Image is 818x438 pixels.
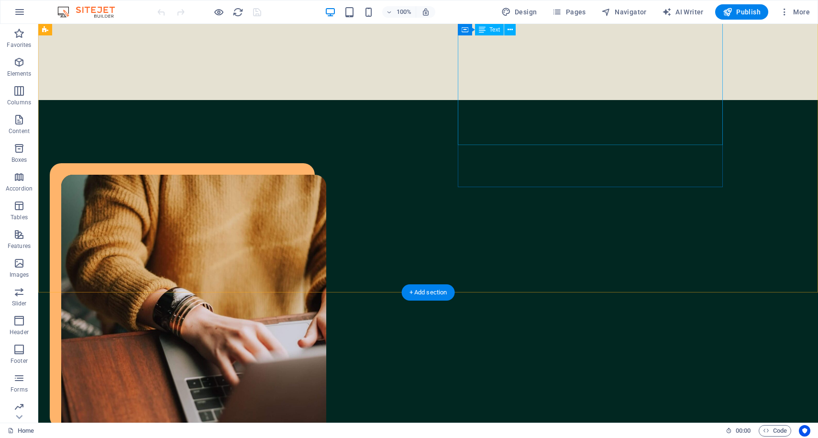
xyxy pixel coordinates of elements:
[421,8,430,16] i: On resize automatically adjust zoom level to fit chosen device.
[736,425,751,437] span: 00 00
[548,4,589,20] button: Pages
[715,4,768,20] button: Publish
[501,7,537,17] span: Design
[6,185,33,192] p: Accordion
[776,4,814,20] button: More
[658,4,707,20] button: AI Writer
[759,425,791,437] button: Code
[8,425,34,437] a: Click to cancel selection. Double-click to open Pages
[601,7,647,17] span: Navigator
[10,271,29,279] p: Images
[402,284,455,301] div: + Add section
[723,7,761,17] span: Publish
[742,427,744,434] span: :
[11,386,28,393] p: Forms
[780,7,810,17] span: More
[10,328,29,336] p: Header
[7,99,31,106] p: Columns
[7,70,32,78] p: Elements
[213,6,224,18] button: Click here to leave preview mode and continue editing
[232,7,243,18] i: Reload page
[11,357,28,365] p: Footer
[8,242,31,250] p: Features
[799,425,810,437] button: Usercentrics
[763,425,787,437] span: Code
[497,4,541,20] div: Design (Ctrl+Alt+Y)
[7,41,31,49] p: Favorites
[552,7,586,17] span: Pages
[662,7,704,17] span: AI Writer
[597,4,651,20] button: Navigator
[9,127,30,135] p: Content
[489,27,500,33] span: Text
[397,6,412,18] h6: 100%
[11,213,28,221] p: Tables
[11,156,27,164] p: Boxes
[232,6,243,18] button: reload
[55,6,127,18] img: Editor Logo
[12,300,27,307] p: Slider
[382,6,416,18] button: 100%
[497,4,541,20] button: Design
[726,425,751,437] h6: Session time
